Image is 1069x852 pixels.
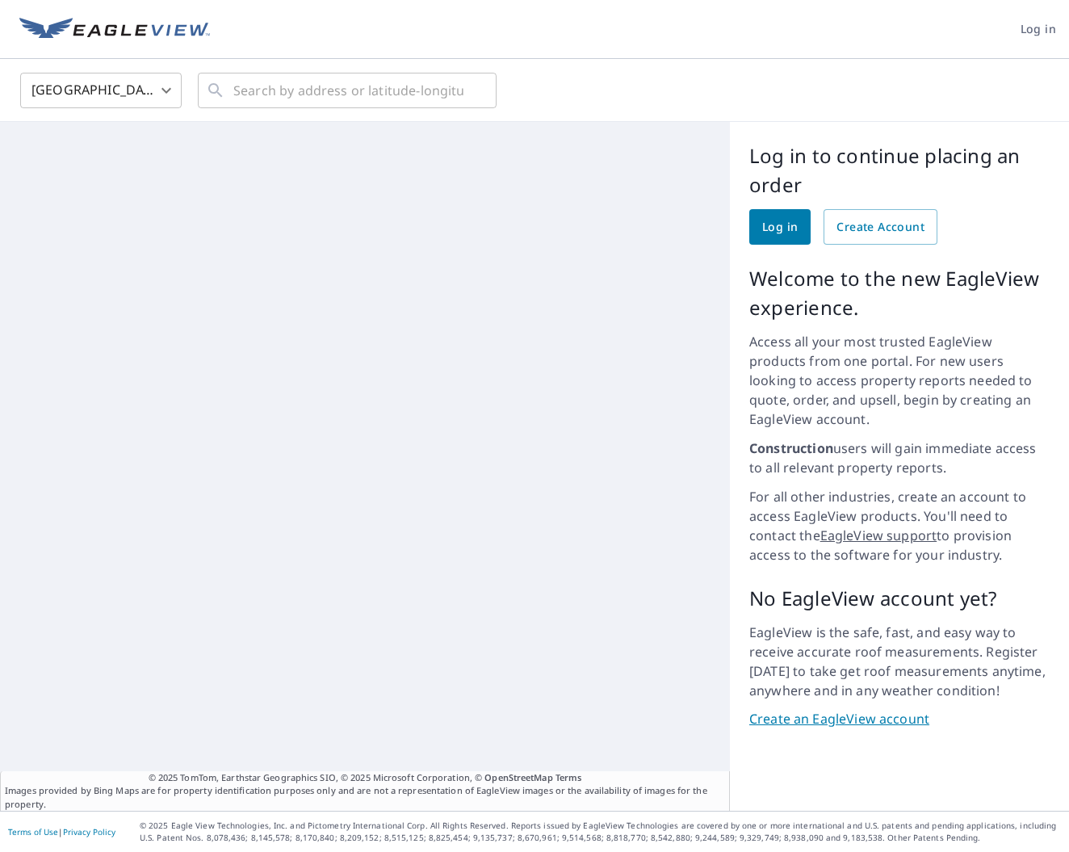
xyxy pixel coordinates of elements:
strong: Construction [749,439,833,457]
span: Log in [1021,19,1056,40]
div: [GEOGRAPHIC_DATA] [20,68,182,113]
img: EV Logo [19,18,210,42]
span: Log in [762,217,798,237]
p: For all other industries, create an account to access EagleView products. You'll need to contact ... [749,487,1050,565]
a: OpenStreetMap [484,771,552,783]
a: Log in [749,209,811,245]
span: Create Account [836,217,924,237]
a: Create an EagleView account [749,710,1050,728]
p: | [8,827,115,837]
p: Welcome to the new EagleView experience. [749,264,1050,322]
a: Terms [555,771,582,783]
a: Privacy Policy [63,826,115,837]
p: Log in to continue placing an order [749,141,1050,199]
input: Search by address or latitude-longitude [233,68,463,113]
p: EagleView is the safe, fast, and easy way to receive accurate roof measurements. Register [DATE] ... [749,623,1050,700]
p: No EagleView account yet? [749,584,1050,613]
a: Terms of Use [8,826,58,837]
p: Access all your most trusted EagleView products from one portal. For new users looking to access ... [749,332,1050,429]
p: © 2025 Eagle View Technologies, Inc. and Pictometry International Corp. All Rights Reserved. Repo... [140,820,1061,844]
a: EagleView support [820,527,937,544]
span: © 2025 TomTom, Earthstar Geographics SIO, © 2025 Microsoft Corporation, © [149,771,582,785]
p: users will gain immediate access to all relevant property reports. [749,439,1050,477]
a: Create Account [824,209,937,245]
